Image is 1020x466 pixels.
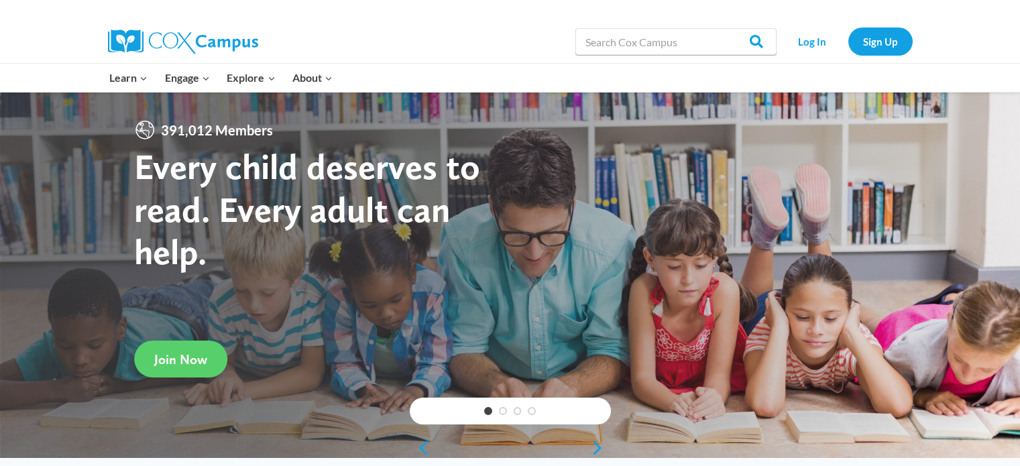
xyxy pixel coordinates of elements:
img: Cox Campus [108,30,258,54]
a: Join Now [134,341,227,377]
span: 391,012 Members [156,119,278,141]
strong: Every child deserves to read. Every adult can help. [134,145,480,273]
nav: Primary Navigation [101,64,341,92]
span: Explore [227,69,275,86]
a: previous [410,440,430,456]
nav: Secondary Navigation [783,27,913,55]
a: 3 [514,407,522,415]
a: Log In [783,27,842,55]
a: 2 [499,407,507,415]
span: About [292,69,333,86]
div: content slider buttons [410,434,611,461]
span: Learn [109,69,148,86]
span: Engage [165,69,210,86]
input: Search Cox Campus [575,28,777,55]
a: 1 [484,407,492,415]
a: Sign Up [848,27,913,55]
a: next [591,440,611,456]
a: 4 [528,407,536,415]
span: Join Now [154,351,207,367]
